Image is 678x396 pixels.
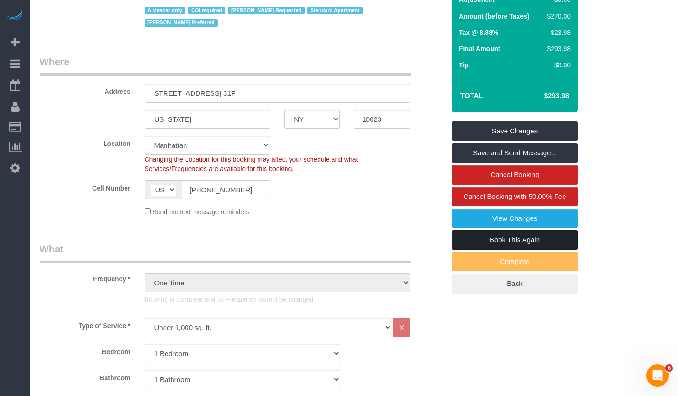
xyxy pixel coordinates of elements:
div: $23.98 [544,28,571,37]
label: Address [33,84,138,96]
label: Location [33,136,138,148]
label: Bathroom [33,370,138,383]
label: Tip [459,60,469,70]
a: Save Changes [452,121,578,141]
label: Tax @ 8.88% [459,28,498,37]
label: Final Amount [459,44,500,53]
label: Bedroom [33,344,138,356]
input: Cell Number [182,180,271,199]
div: $270.00 [544,12,571,21]
label: Frequency * [33,271,138,284]
a: Save and Send Message... [452,143,578,163]
h4: $293.98 [516,92,569,100]
div: $293.98 [544,44,571,53]
label: Amount (before Taxes) [459,12,529,21]
label: Cell Number [33,180,138,193]
label: Type of Service * [33,318,138,330]
a: Cancel Booking with 50.00% Fee [452,187,578,206]
span: 6 [665,364,673,372]
span: Send me text message reminders [152,208,249,216]
span: Changing the Location for this booking may affect your schedule and what Services/Frequencies are... [145,156,358,172]
legend: What [40,242,411,263]
a: Cancel Booking [452,165,578,185]
a: Back [452,274,578,293]
legend: Where [40,55,411,76]
strong: Total [460,92,483,99]
span: [PERSON_NAME] Preferred [145,19,218,26]
iframe: Intercom live chat [646,364,669,387]
span: [PERSON_NAME] Requested [228,7,305,14]
span: A cleaner only [145,7,186,14]
span: Cancel Booking with 50.00% Fee [464,192,566,200]
p: Booking is complete and its Frequency cannot be changed [145,295,410,304]
img: Automaid Logo [6,9,24,22]
span: COI required [188,7,225,14]
input: City [145,110,271,129]
div: $0.00 [544,60,571,70]
span: Standard Apartment [307,7,363,14]
input: Zip Code [354,110,410,129]
a: View Changes [452,209,578,228]
a: Book This Again [452,230,578,250]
